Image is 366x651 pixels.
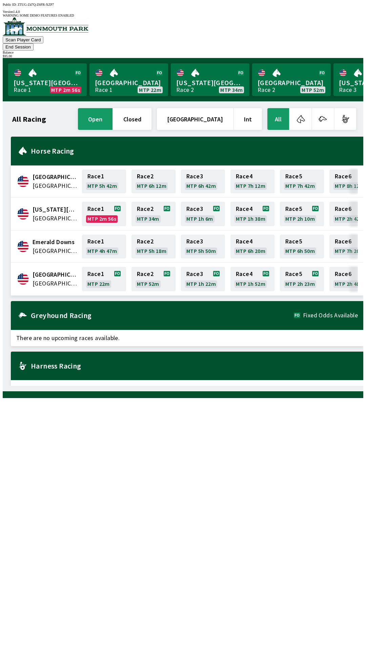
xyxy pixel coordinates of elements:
[95,87,113,93] div: Race 1
[335,183,364,189] span: MTP 8h 12m
[181,170,225,193] a: Race3MTP 6h 42m
[285,216,315,221] span: MTP 2h 10m
[33,205,78,214] span: Delaware Park
[186,174,203,179] span: Race 3
[236,248,265,254] span: MTP 6h 20m
[285,271,302,277] span: Race 5
[285,174,302,179] span: Race 5
[82,267,126,291] a: Race1MTP 22m
[230,235,274,258] a: Race4MTP 6h 20m
[303,313,358,318] span: Fixed Odds Available
[131,170,176,193] a: Race2MTP 6h 12m
[137,183,166,189] span: MTP 6h 12m
[137,248,166,254] span: MTP 5h 18m
[89,63,168,96] a: [GEOGRAPHIC_DATA]Race 1MTP 22m
[236,271,252,277] span: Race 4
[186,248,216,254] span: MTP 5h 50m
[87,248,117,254] span: MTP 4h 47m
[186,206,203,212] span: Race 3
[3,36,43,43] button: Scan Player Card
[82,235,126,258] a: Race1MTP 4h 47m
[33,214,78,223] span: United States
[234,108,262,130] button: Int
[176,87,194,93] div: Race 2
[131,202,176,226] a: Race2MTP 34m
[230,202,274,226] a: Race4MTP 1h 38m
[335,216,364,221] span: MTP 2h 42m
[131,267,176,291] a: Race2MTP 52m
[335,281,364,287] span: MTP 2h 48m
[139,87,161,93] span: MTP 22m
[267,108,289,130] button: All
[33,238,78,246] span: Emerald Downs
[285,206,302,212] span: Race 5
[137,216,159,221] span: MTP 34m
[131,235,176,258] a: Race2MTP 5h 18m
[3,17,88,36] img: venue logo
[339,87,357,93] div: Race 3
[3,10,363,14] div: Version 1.4.0
[87,271,104,277] span: Race 1
[113,108,151,130] button: closed
[33,173,78,181] span: Canterbury Park
[31,148,358,154] h2: Horse Racing
[186,183,216,189] span: MTP 6h 42m
[236,216,265,221] span: MTP 1h 38m
[87,183,117,189] span: MTP 5h 42m
[82,202,126,226] a: Race1MTP 2m 56s
[137,281,159,287] span: MTP 52m
[280,202,324,226] a: Race5MTP 2h 10m
[87,206,104,212] span: Race 1
[186,271,203,277] span: Race 3
[33,279,78,288] span: United States
[335,174,351,179] span: Race 6
[11,330,363,346] span: There are no upcoming races available.
[176,78,244,87] span: [US_STATE][GEOGRAPHIC_DATA]
[285,281,315,287] span: MTP 2h 23m
[51,87,80,93] span: MTP 2m 56s
[236,183,265,189] span: MTP 7h 12m
[236,239,252,244] span: Race 4
[181,202,225,226] a: Race3MTP 1h 6m
[236,281,265,287] span: MTP 1h 52m
[258,87,275,93] div: Race 2
[31,313,294,318] h2: Greyhound Racing
[82,170,126,193] a: Race1MTP 5h 42m
[280,170,324,193] a: Race5MTP 7h 42m
[137,174,154,179] span: Race 2
[236,174,252,179] span: Race 4
[285,183,315,189] span: MTP 7h 42m
[285,248,315,254] span: MTP 6h 50m
[137,271,154,277] span: Race 2
[186,239,203,244] span: Race 3
[3,51,363,54] div: Balance
[157,108,233,130] button: [GEOGRAPHIC_DATA]
[11,380,363,396] span: There are no upcoming races available.
[171,63,249,96] a: [US_STATE][GEOGRAPHIC_DATA]Race 2MTP 34m
[236,206,252,212] span: Race 4
[280,267,324,291] a: Race5MTP 2h 23m
[252,63,331,96] a: [GEOGRAPHIC_DATA]Race 2MTP 52m
[302,87,324,93] span: MTP 52m
[14,78,81,87] span: [US_STATE][GEOGRAPHIC_DATA]
[137,206,154,212] span: Race 2
[31,363,358,369] h2: Harness Racing
[3,43,34,51] button: End Session
[280,235,324,258] a: Race5MTP 6h 50m
[230,170,274,193] a: Race4MTP 7h 12m
[87,216,116,221] span: MTP 2m 56s
[8,63,87,96] a: [US_STATE][GEOGRAPHIC_DATA]Race 1MTP 2m 56s
[14,87,31,93] div: Race 1
[181,267,225,291] a: Race3MTP 1h 22m
[3,54,363,58] div: $ 95.00
[186,281,216,287] span: MTP 1h 22m
[12,116,46,122] h1: All Racing
[335,206,351,212] span: Race 6
[33,270,78,279] span: Monmouth Park
[285,239,302,244] span: Race 5
[335,248,364,254] span: MTP 7h 20m
[18,3,54,6] span: ZTUG-Z47Q-Z6FR-XZP7
[3,14,363,17] div: WARNING SOME DEMO FEATURES ENABLED
[87,281,110,287] span: MTP 22m
[3,3,363,6] div: Public ID:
